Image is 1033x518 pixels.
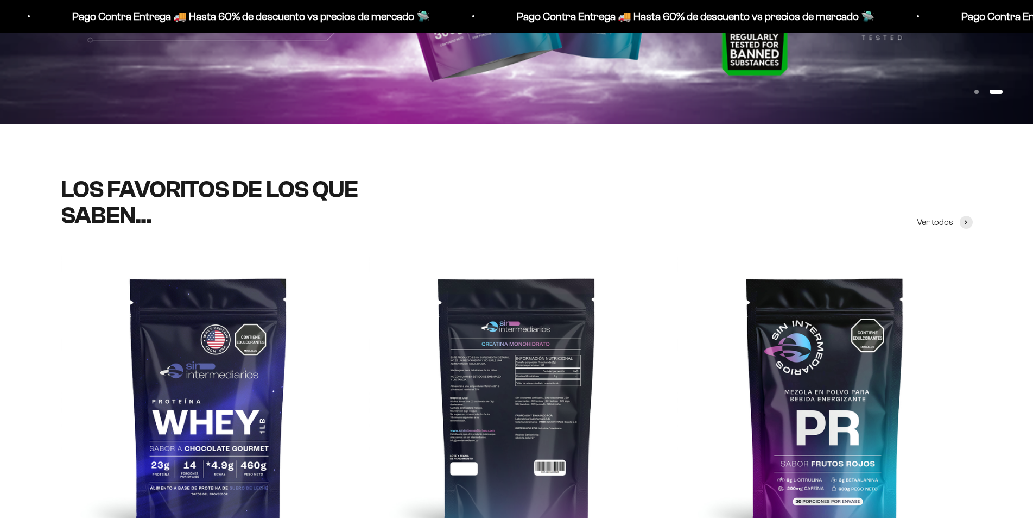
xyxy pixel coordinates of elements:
p: Pago Contra Entrega 🚚 Hasta 60% de descuento vs precios de mercado 🛸 [46,8,404,25]
split-lines: LOS FAVORITOS DE LOS QUE SABEN... [61,176,358,229]
p: Pago Contra Entrega 🚚 Hasta 60% de descuento vs precios de mercado 🛸 [491,8,848,25]
a: Ver todos [917,215,973,229]
span: Ver todos [917,215,953,229]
